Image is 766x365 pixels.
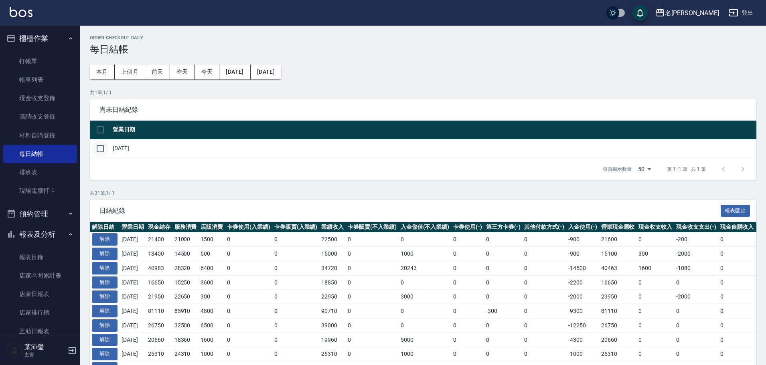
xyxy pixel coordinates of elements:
td: 0 [484,232,523,247]
td: 0 [636,290,674,304]
td: 26750 [146,318,172,333]
button: [DATE] [251,65,281,79]
td: 6500 [199,318,225,333]
div: 名[PERSON_NAME] [665,8,719,18]
td: 0 [674,333,718,347]
td: 21000 [172,232,199,247]
p: 共 31 筆, 1 / 1 [90,190,756,197]
td: 0 [674,318,718,333]
th: 現金自購收入 [718,222,756,232]
td: 0 [272,333,320,347]
td: 16650 [146,275,172,290]
th: 營業現金應收 [599,222,637,232]
td: 6400 [199,261,225,275]
p: 主管 [24,351,65,358]
th: 店販消費 [199,222,225,232]
th: 現金收支支出(-) [674,222,718,232]
button: 今天 [195,65,220,79]
button: 解除 [92,348,118,360]
td: [DATE] [120,304,146,319]
td: 21400 [146,232,172,247]
td: [DATE] [120,275,146,290]
th: 解除日結 [90,222,120,232]
td: 0 [484,347,523,361]
td: 0 [718,275,756,290]
td: 0 [346,247,399,261]
td: 0 [522,290,566,304]
td: 0 [522,304,566,319]
td: 21950 [146,290,172,304]
th: 業績收入 [319,222,346,232]
h2: Order checkout daily [90,35,756,40]
td: 0 [346,333,399,347]
th: 其他付款方式(-) [522,222,566,232]
th: 卡券使用(-) [451,222,484,232]
button: 解除 [92,290,118,303]
td: 26750 [599,318,637,333]
td: -4300 [566,333,599,347]
a: 店家日報表 [3,285,77,303]
td: 0 [346,304,399,319]
a: 帳單列表 [3,71,77,89]
span: 尚未日結紀錄 [99,106,747,114]
button: 上個月 [115,65,145,79]
a: 打帳單 [3,52,77,71]
a: 店家區間累計表 [3,266,77,285]
button: 解除 [92,262,118,274]
td: 0 [484,275,523,290]
td: 22650 [172,290,199,304]
td: 0 [346,318,399,333]
td: 0 [718,304,756,319]
th: 卡券使用(入業績) [225,222,272,232]
td: 0 [225,290,272,304]
td: 39000 [319,318,346,333]
td: 0 [272,290,320,304]
td: 15250 [172,275,199,290]
td: 81110 [599,304,637,319]
td: 32500 [172,318,199,333]
td: 1000 [399,247,452,261]
td: 0 [718,261,756,275]
td: 13400 [146,247,172,261]
td: 0 [674,347,718,361]
td: 0 [674,304,718,319]
td: 5000 [399,333,452,347]
td: 0 [451,247,484,261]
button: 解除 [92,248,118,260]
button: 櫃檯作業 [3,28,77,49]
td: 21600 [599,232,637,247]
td: [DATE] [120,318,146,333]
td: -900 [566,232,599,247]
td: 0 [522,247,566,261]
img: Logo [10,7,32,17]
td: 25310 [599,347,637,361]
td: 0 [272,304,320,319]
td: 81110 [146,304,172,319]
a: 材料自購登錄 [3,126,77,145]
td: 0 [225,232,272,247]
td: -1080 [674,261,718,275]
td: 0 [346,275,399,290]
button: 報表及分析 [3,224,77,245]
td: 0 [636,232,674,247]
button: [DATE] [219,65,250,79]
button: 登出 [725,6,756,20]
a: 每日結帳 [3,145,77,163]
span: 日結紀錄 [99,207,721,215]
th: 卡券販賣(入業績) [272,222,320,232]
td: 0 [522,261,566,275]
td: 0 [451,232,484,247]
td: 1600 [199,333,225,347]
td: 20243 [399,261,452,275]
button: 解除 [92,276,118,289]
td: 90710 [319,304,346,319]
button: 昨天 [170,65,195,79]
td: 28320 [172,261,199,275]
td: [DATE] [120,232,146,247]
td: 0 [451,333,484,347]
button: 本月 [90,65,115,79]
td: 0 [451,304,484,319]
td: 0 [451,261,484,275]
td: 0 [636,275,674,290]
td: 0 [399,318,452,333]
